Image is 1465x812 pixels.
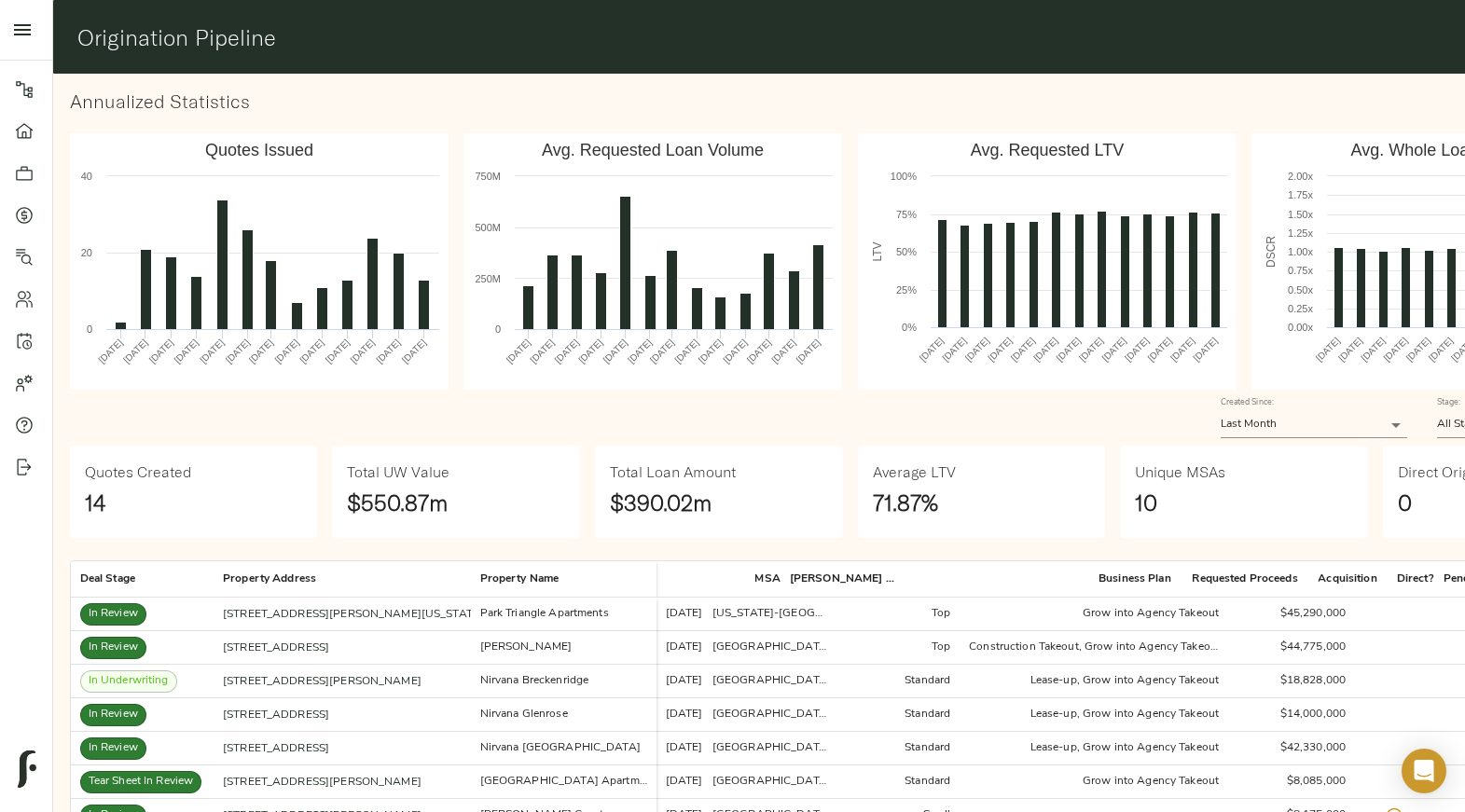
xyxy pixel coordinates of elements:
text: 2.00x [1288,171,1313,182]
div: Atlanta-Sandy Springs-Roswell, GA Metro Area [712,707,828,723]
div: Nirvana Breckenridge [480,673,589,689]
div: Deal Stage [71,561,214,598]
text: [DATE] [745,337,773,365]
text: 0 [495,323,501,335]
div: Direct? [1387,561,1444,598]
text: [DATE] [247,337,275,365]
text: [DATE] [297,337,325,365]
div: Acquisition [1318,561,1376,598]
text: [DATE] [172,337,200,365]
a: [STREET_ADDRESS][PERSON_NAME] [223,777,422,788]
text: 500M [476,222,502,233]
text: [DATE] [1314,336,1342,364]
span: In Review [81,707,145,723]
div: Direct? [1397,561,1434,598]
strong: $550.87m [347,489,448,516]
text: 1.50x [1288,209,1313,220]
div: Property Name [471,561,656,598]
text: 25% [896,284,917,296]
text: [DATE] [198,337,226,365]
strong: 14 [85,489,106,516]
text: [DATE] [1031,336,1059,364]
text: [DATE] [1427,336,1455,364]
div: Requested Proceeds [1181,561,1307,598]
div: Open Intercom Messenger [1402,749,1446,793]
text: [DATE] [1382,336,1410,364]
img: logo [18,750,36,788]
text: 1.75x [1288,189,1313,200]
text: 50% [896,246,917,257]
div: Standard [905,740,950,756]
text: [DATE] [324,337,352,365]
text: [DATE] [1360,336,1388,364]
a: [STREET_ADDRESS][PERSON_NAME] [223,676,422,687]
text: [DATE] [940,336,968,364]
div: Nirvana Glenrose [480,707,568,723]
text: [DATE] [400,337,428,365]
text: Avg. Requested LTV [970,141,1123,159]
text: [DATE] [1077,336,1105,364]
div: Los Angeles-Long Beach-Anaheim, CA Metro Area [712,640,828,655]
div: [DATE] [656,765,703,799]
text: DSCR [1265,236,1278,268]
div: Washington-Arlington-Alexandria, DC-VA-MD-WV Metro Area [712,606,828,622]
text: [DATE] [272,337,300,365]
div: Houston-Pasadena-The Woodlands, TX Metro Area [712,774,828,790]
strong: 71.87% [873,489,938,516]
text: 250M [476,273,502,284]
text: [DATE] [626,337,654,365]
text: 1.25x [1288,227,1313,239]
div: Freddie Market Tier [790,561,912,598]
h6: Total Loan Amount [610,461,736,485]
text: [DATE] [553,337,581,365]
text: [DATE] [986,336,1014,364]
text: [DATE] [96,337,124,365]
div: [DATE] [656,665,703,698]
div: Lumia [480,640,573,655]
div: [DATE] [656,631,703,665]
div: Top [932,640,950,655]
h6: Quotes Created [85,461,191,485]
text: 750M [476,171,502,182]
span: In Review [81,606,145,622]
svg: Avg. Requested Loan​Volume [463,133,842,390]
a: [STREET_ADDRESS] [223,709,329,721]
text: [DATE] [1123,336,1151,364]
div: Acquisition [1307,561,1387,598]
span: In Underwriting [81,673,176,689]
div: Atlanta-Sandy Springs-Roswell, GA Metro Area [712,673,828,689]
div: Requested Proceeds [1192,561,1297,598]
text: [DATE] [504,337,532,365]
text: [DATE] [918,336,946,364]
text: [DATE] [348,337,376,365]
div: Atlanta-Sandy Springs-Roswell, GA Metro Area [712,740,828,756]
div: Property Name [480,561,560,598]
text: 20 [80,247,91,258]
text: [DATE] [795,337,822,365]
text: [DATE] [374,337,402,365]
text: Quotes Issued [205,141,313,159]
text: [DATE] [1336,336,1364,364]
div: [PERSON_NAME] Market Tier [790,561,903,598]
div: Property Address [223,561,316,598]
div: Top [932,606,950,622]
text: 100% [891,171,917,182]
text: 1.00x [1288,246,1313,257]
div: [DATE] [656,698,703,732]
div: Nirvana Laurel Springs [480,740,641,756]
text: [DATE] [1009,336,1037,364]
text: [DATE] [576,337,604,365]
text: [DATE] [147,337,175,365]
text: 0.50x [1288,284,1313,296]
text: [DATE] [721,337,749,365]
text: [DATE] [1168,336,1196,364]
text: [DATE] [697,337,725,365]
div: Deal Stage [80,561,135,598]
text: [DATE] [769,337,797,365]
text: Avg. Requested Loan Volume [542,141,764,159]
div: Property Address [214,561,471,598]
span: Tear Sheet In Review [81,774,201,790]
div: $45,290,000 [1280,606,1346,622]
text: 0.75x [1288,265,1313,276]
div: Construction Takeout, Grow into Agency Takeout [969,640,1219,655]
